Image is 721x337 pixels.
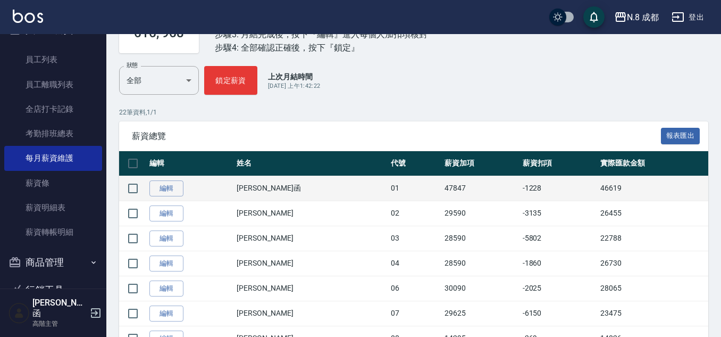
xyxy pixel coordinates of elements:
a: 編輯 [149,306,183,322]
th: 實際匯款金額 [598,151,708,176]
div: 全部 [119,66,199,95]
p: 高階主管 [32,319,87,328]
th: 編輯 [147,151,234,176]
td: 28065 [598,276,708,301]
td: 23475 [598,301,708,326]
button: save [583,6,605,28]
th: 代號 [388,151,442,176]
a: 報表匯出 [661,130,700,141]
td: 01 [388,176,442,201]
img: Person [9,302,30,324]
a: 薪資轉帳明細 [4,220,102,244]
td: 26455 [598,201,708,226]
td: [PERSON_NAME]函 [234,176,388,201]
td: -5802 [520,226,598,251]
p: 上次月結時間 [268,71,320,82]
a: 薪資明細表 [4,195,102,220]
a: 編輯 [149,180,183,197]
td: 06 [388,276,442,301]
td: -3135 [520,201,598,226]
td: [PERSON_NAME] [234,301,388,326]
td: -1860 [520,251,598,276]
button: 鎖定薪資 [204,66,257,95]
div: 步驟4: 全部確認正確後，按下『鎖定』 [215,41,427,54]
td: 22788 [598,226,708,251]
td: 28590 [442,251,519,276]
td: 29625 [442,301,519,326]
label: 狀態 [127,61,138,69]
td: 03 [388,226,442,251]
button: 登出 [667,7,708,27]
h5: [PERSON_NAME]函 [32,298,87,319]
a: 編輯 [149,206,183,222]
td: 46619 [598,176,708,201]
td: [PERSON_NAME] [234,201,388,226]
td: 26730 [598,251,708,276]
button: 商品管理 [4,249,102,276]
span: 薪資總覽 [132,131,661,142]
th: 薪資扣項 [520,151,598,176]
a: 編輯 [149,231,183,247]
p: 22 筆資料, 1 / 1 [119,108,708,117]
div: 步驟3: 月結完成後，按下『編輯』進入每個人加扣項核對 [215,28,427,41]
a: 員工離職列表 [4,72,102,97]
button: 報表匯出 [661,128,700,144]
img: Logo [13,10,43,23]
a: 考勤排班總表 [4,121,102,146]
td: -1228 [520,176,598,201]
td: -6150 [520,301,598,326]
a: 編輯 [149,281,183,297]
span: [DATE] 上午1:42:22 [268,83,320,89]
td: 07 [388,301,442,326]
a: 每月薪資維護 [4,146,102,170]
a: 員工列表 [4,47,102,72]
a: 編輯 [149,256,183,272]
td: -2025 [520,276,598,301]
div: N.8 成都 [627,11,659,24]
td: [PERSON_NAME] [234,251,388,276]
button: N.8 成都 [610,6,663,28]
td: 28590 [442,226,519,251]
th: 姓名 [234,151,388,176]
a: 全店打卡記錄 [4,97,102,121]
td: [PERSON_NAME] [234,276,388,301]
button: 行銷工具 [4,276,102,304]
td: 47847 [442,176,519,201]
td: 29590 [442,201,519,226]
td: [PERSON_NAME] [234,226,388,251]
th: 薪資加項 [442,151,519,176]
td: 04 [388,251,442,276]
td: 30090 [442,276,519,301]
a: 薪資條 [4,171,102,195]
td: 02 [388,201,442,226]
